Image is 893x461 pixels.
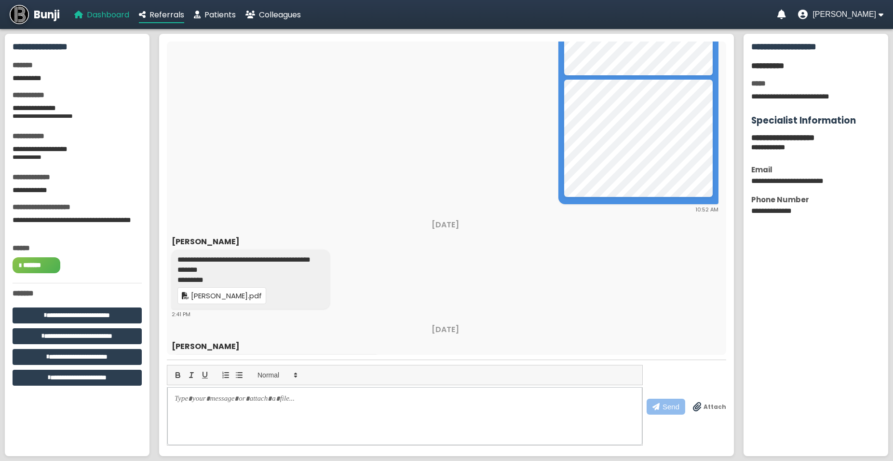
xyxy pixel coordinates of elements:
[172,236,718,248] div: [PERSON_NAME]
[172,340,718,352] div: [PERSON_NAME]
[663,403,679,411] span: Send
[259,9,301,20] span: Colleagues
[10,5,60,24] a: Bunji
[693,402,726,412] label: Drag & drop files anywhere to attach
[695,206,718,213] span: 10:52 AM
[647,399,685,415] button: Send
[172,323,718,335] div: [DATE]
[74,9,129,21] a: Dashboard
[87,9,129,20] span: Dashboard
[10,5,29,24] img: Bunji Dental Referral Management
[172,310,190,318] span: 2:41 PM
[172,219,718,231] div: [DATE]
[185,369,198,381] button: italic
[232,369,246,381] button: list: bullet
[812,10,876,19] span: [PERSON_NAME]
[777,10,786,19] a: Notifications
[149,9,184,20] span: Referrals
[191,291,262,301] span: [PERSON_NAME].pdf
[751,194,880,205] div: Phone Number
[751,164,880,175] div: Email
[798,10,883,19] button: User menu
[751,113,880,127] h3: Specialist Information
[219,369,232,381] button: list: ordered
[198,369,212,381] button: underline
[177,287,266,304] a: [PERSON_NAME].pdf
[171,369,185,381] button: bold
[34,7,60,23] span: Bunji
[704,403,726,411] span: Attach
[204,9,236,20] span: Patients
[194,9,236,21] a: Patients
[245,9,301,21] a: Colleagues
[139,9,184,21] a: Referrals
